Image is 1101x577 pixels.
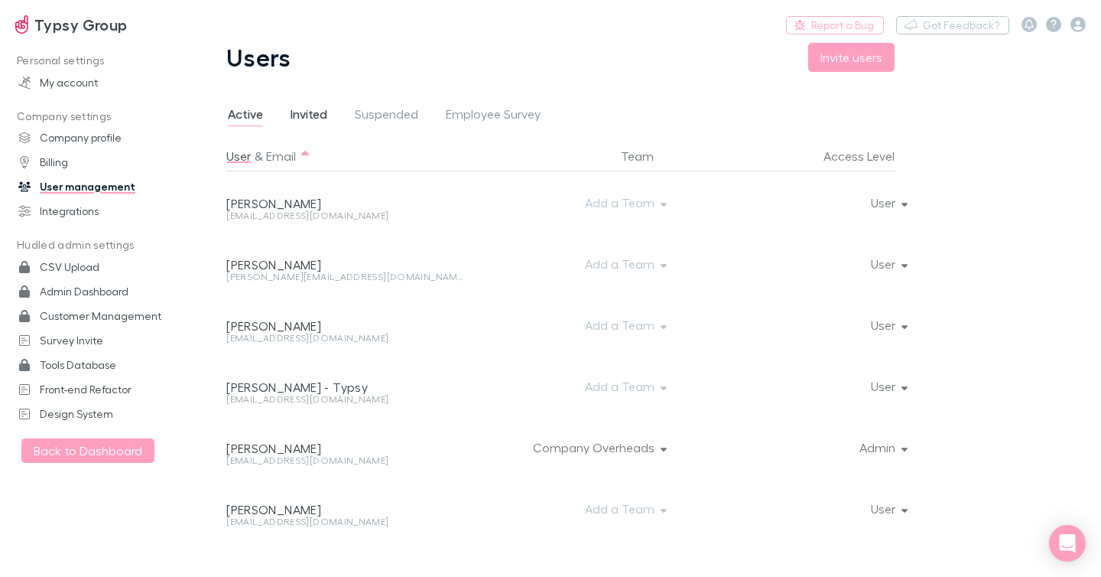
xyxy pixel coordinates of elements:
a: Front-end Refactor [3,377,187,402]
button: Got Feedback? [896,16,1009,34]
div: [PERSON_NAME] [226,257,466,272]
button: User [859,253,917,275]
p: Personal settings [3,51,187,70]
button: Access Level [823,141,913,171]
div: [PERSON_NAME] [226,502,466,517]
button: Back to Dashboard [21,438,154,463]
a: Survey Invite [3,328,187,353]
div: [EMAIL_ADDRESS][DOMAIN_NAME] [226,456,466,465]
button: Admin [847,437,917,458]
a: Report a Bug [786,16,884,34]
div: [EMAIL_ADDRESS][DOMAIN_NAME] [226,334,466,343]
div: [PERSON_NAME] [226,441,466,456]
span: Suspended [355,106,418,126]
div: [EMAIL_ADDRESS][DOMAIN_NAME] [226,395,466,404]
a: Integrations [3,199,187,223]
span: Invited [291,106,327,126]
img: Typsy Group's Logo [15,15,28,34]
span: Employee Survey [446,106,541,126]
a: CSV Upload [3,255,187,279]
a: Design System [3,402,187,426]
a: User management [3,174,187,199]
a: My account [3,70,187,95]
div: [PERSON_NAME] - Typsy [226,380,466,395]
h1: Users [226,43,291,72]
a: Typsy Group [6,6,137,43]
button: User [859,192,917,214]
p: Hudled admin settings [3,236,187,255]
button: Team [621,141,672,171]
button: Add a Team [573,315,677,336]
div: [EMAIL_ADDRESS][DOMAIN_NAME] [226,517,466,526]
div: [PERSON_NAME] [226,196,466,211]
div: & [226,141,466,171]
a: Admin Dashboard [3,279,187,304]
div: [PERSON_NAME] [226,318,466,334]
button: User [859,315,917,336]
button: Add a Team [573,498,677,520]
p: Company settings [3,107,187,126]
button: Email [266,141,296,171]
button: Add a Team [573,376,677,397]
button: User [859,376,917,397]
div: [EMAIL_ADDRESS][DOMAIN_NAME] [226,211,466,220]
button: Add a Team [573,253,677,275]
a: Billing [3,150,187,174]
button: User [226,141,251,171]
div: [PERSON_NAME][EMAIL_ADDRESS][DOMAIN_NAME] [226,272,466,282]
a: Tools Database [3,353,187,377]
button: Company Overheads [521,437,677,458]
button: User [859,498,917,520]
a: Customer Management [3,304,187,328]
span: Active [228,106,263,126]
button: Invite users [808,43,895,72]
a: Company profile [3,126,187,150]
button: Add a Team [573,192,677,214]
div: Open Intercom Messenger [1049,525,1086,562]
h3: Typsy Group [34,15,128,34]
